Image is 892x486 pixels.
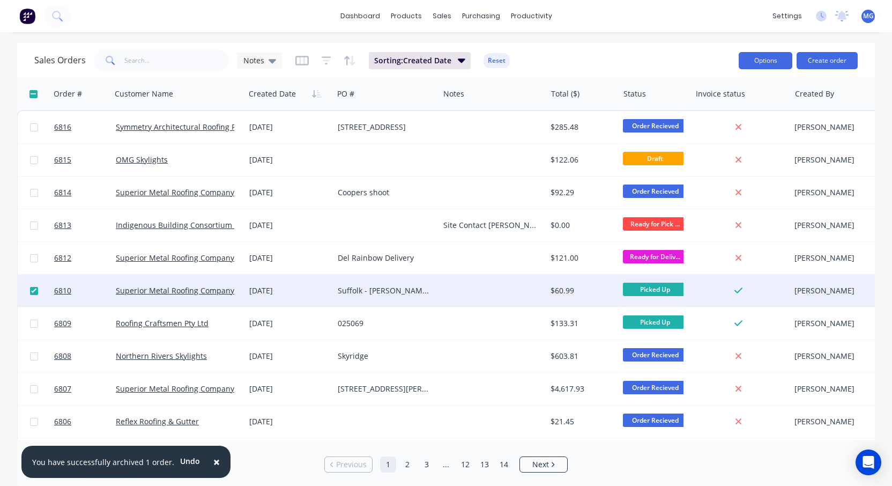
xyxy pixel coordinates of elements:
div: [DATE] [249,351,329,362]
span: 6815 [54,154,71,165]
span: × [213,454,220,469]
div: Status [623,89,646,99]
a: 6806 [54,406,116,438]
h1: Sales Orders [34,55,86,65]
span: Sorting: Created Date [374,55,451,66]
div: productivity [506,8,557,24]
a: 6810 [54,275,116,307]
a: 6805 [54,438,116,470]
a: Symmetry Architectural Roofing Pty Ltd [116,122,256,132]
span: Draft [623,152,687,165]
span: Order Recieved [623,348,687,362]
a: Roofing Craftsmen Pty Ltd [116,318,209,328]
a: Superior Metal Roofing Company Pty Ltd [116,187,261,197]
div: products [385,8,427,24]
a: Previous page [325,459,372,470]
span: 6807 [54,384,71,394]
a: Indigenous Building Consortium (Tech-Sea) [116,220,271,230]
div: $0.00 [551,220,611,231]
div: $60.99 [551,285,611,296]
div: $92.29 [551,187,611,198]
a: 6812 [54,242,116,274]
div: Total ($) [551,89,579,99]
button: Options [739,52,792,69]
a: Page 13 [477,456,493,473]
div: [DATE] [249,220,329,231]
div: [DATE] [249,285,329,296]
a: 6809 [54,307,116,340]
span: 6812 [54,253,71,263]
a: Northern Rivers Skylights [116,351,207,361]
div: $4,617.93 [551,384,611,394]
a: 6815 [54,144,116,176]
a: dashboard [335,8,385,24]
div: [DATE] [249,122,329,132]
div: sales [427,8,457,24]
span: 6813 [54,220,71,231]
a: Next page [520,459,567,470]
div: $285.48 [551,122,611,132]
span: 6816 [54,122,71,132]
div: $21.45 [551,416,611,427]
input: Search... [124,50,229,71]
span: Picked Up [623,315,687,329]
button: Close [203,449,231,475]
div: [DATE] [249,154,329,165]
div: Invoice status [696,89,745,99]
span: 6814 [54,187,71,198]
a: Superior Metal Roofing Company Pty Ltd [116,384,261,394]
span: 6808 [54,351,71,362]
button: Sorting:Created Date [369,52,471,69]
div: Notes [443,89,464,99]
img: Factory [19,8,35,24]
span: Order Recieved [623,381,687,394]
div: Open Intercom Messenger [856,450,881,475]
div: Del Rainbow Delivery [338,253,430,263]
div: $603.81 [551,351,611,362]
ul: Pagination [320,456,572,473]
span: Ready for Deliv... [623,250,687,263]
a: 6813 [54,209,116,241]
div: [DATE] [249,318,329,329]
a: Page 14 [496,456,512,473]
div: [DATE] [249,253,329,263]
div: Coopers shoot [338,187,430,198]
button: Create order [797,52,858,69]
span: Order Recieved [623,414,687,427]
div: You have successfully archived 1 order. [32,456,174,468]
span: 6806 [54,416,71,427]
span: Order Recieved [623,119,687,132]
div: purchasing [457,8,506,24]
div: [DATE] [249,384,329,394]
div: [STREET_ADDRESS] [338,122,430,132]
a: 6808 [54,340,116,372]
a: 6814 [54,176,116,209]
span: Ready for Pick ... [623,217,687,231]
div: $122.06 [551,154,611,165]
div: Order # [54,89,82,99]
span: Previous [336,459,367,470]
div: $133.31 [551,318,611,329]
a: Superior Metal Roofing Company Pty Ltd [116,285,261,296]
span: 6809 [54,318,71,329]
span: MG [863,11,874,21]
button: Undo [174,453,206,469]
span: 6810 [54,285,71,296]
div: Created Date [249,89,296,99]
div: Created By [795,89,834,99]
a: Jump forward [438,456,454,473]
span: Notes [243,55,264,66]
a: Page 2 [399,456,415,473]
div: $121.00 [551,253,611,263]
a: Page 3 [419,456,435,473]
div: PO # [337,89,354,99]
a: Superior Metal Roofing Company Pty Ltd [116,253,261,263]
div: [DATE] [249,416,329,427]
div: Suffolk - [PERSON_NAME] Pick Up [338,285,430,296]
a: OMG Skylights [116,154,168,165]
a: Page 12 [457,456,473,473]
a: 6807 [54,373,116,405]
a: Page 1 is your current page [380,456,396,473]
a: Reflex Roofing & Gutter [116,416,199,426]
div: settings [767,8,807,24]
